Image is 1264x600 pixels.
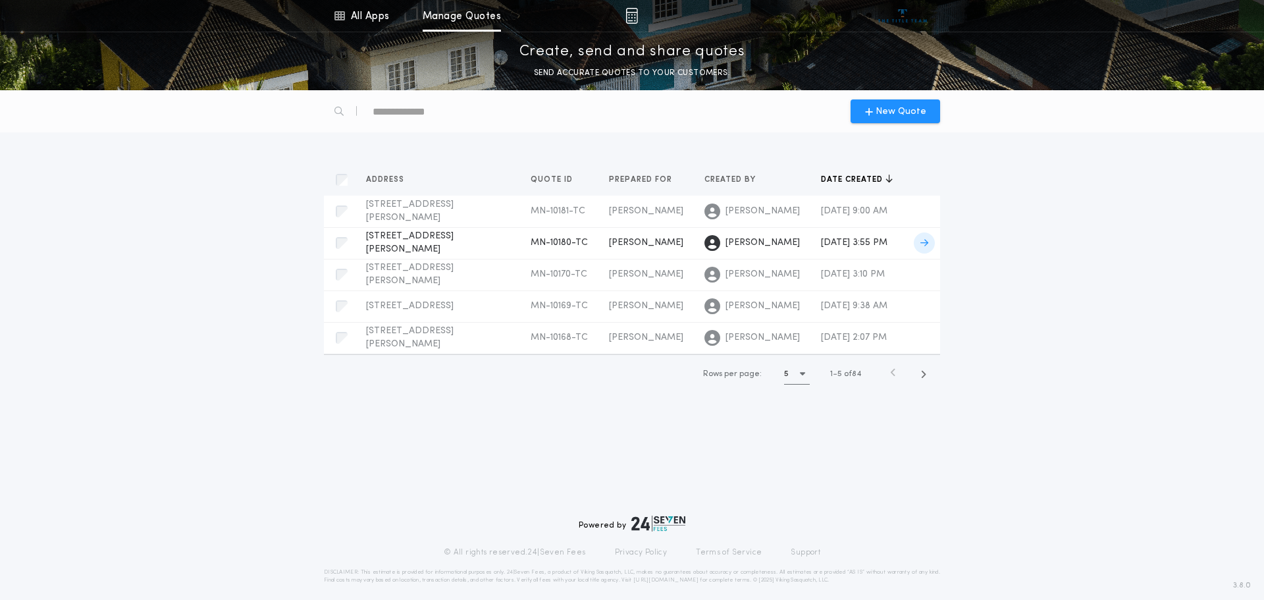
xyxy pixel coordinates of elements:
[366,263,454,286] span: [STREET_ADDRESS][PERSON_NAME]
[696,547,762,558] a: Terms of Service
[531,238,588,248] span: MN-10180-TC
[821,238,887,248] span: [DATE] 3:55 PM
[366,173,414,186] button: Address
[821,301,887,311] span: [DATE] 9:38 AM
[531,301,588,311] span: MN-10169-TC
[615,547,668,558] a: Privacy Policy
[844,368,861,380] span: of 84
[625,8,638,24] img: img
[821,269,885,279] span: [DATE] 3:10 PM
[704,173,766,186] button: Created by
[791,547,820,558] a: Support
[531,269,587,279] span: MN-10170-TC
[725,331,800,344] span: [PERSON_NAME]
[830,370,833,378] span: 1
[609,269,683,279] span: [PERSON_NAME]
[876,105,926,119] span: New Quote
[366,231,454,254] span: [STREET_ADDRESS][PERSON_NAME]
[725,236,800,250] span: [PERSON_NAME]
[633,578,698,583] a: [URL][DOMAIN_NAME]
[821,206,887,216] span: [DATE] 9:00 AM
[519,41,745,63] p: Create, send and share quotes
[531,333,588,342] span: MN-10168-TC
[784,364,810,385] button: 5
[579,516,685,532] div: Powered by
[444,547,586,558] p: © All rights reserved. 24|Seven Fees
[609,301,683,311] span: [PERSON_NAME]
[821,175,885,185] span: Date created
[609,175,675,185] span: Prepared for
[725,268,800,281] span: [PERSON_NAME]
[534,67,730,80] p: SEND ACCURATE QUOTES TO YOUR CUSTOMERS.
[821,333,887,342] span: [DATE] 2:07 PM
[609,333,683,342] span: [PERSON_NAME]
[631,516,685,532] img: logo
[531,173,583,186] button: Quote ID
[366,301,454,311] span: [STREET_ADDRESS]
[821,173,893,186] button: Date created
[703,370,762,378] span: Rows per page:
[704,175,758,185] span: Created by
[837,370,842,378] span: 5
[324,568,940,584] p: DISCLAIMER: This estimate is provided for informational purposes only. 24|Seven Fees, a product o...
[366,200,454,223] span: [STREET_ADDRESS][PERSON_NAME]
[609,206,683,216] span: [PERSON_NAME]
[366,175,407,185] span: Address
[531,206,585,216] span: MN-10181-TC
[784,368,789,381] h1: 5
[366,326,454,349] span: [STREET_ADDRESS][PERSON_NAME]
[725,300,800,313] span: [PERSON_NAME]
[531,175,575,185] span: Quote ID
[851,99,940,123] button: New Quote
[878,9,928,22] img: vs-icon
[609,238,683,248] span: [PERSON_NAME]
[725,205,800,218] span: [PERSON_NAME]
[1233,580,1251,591] span: 3.8.0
